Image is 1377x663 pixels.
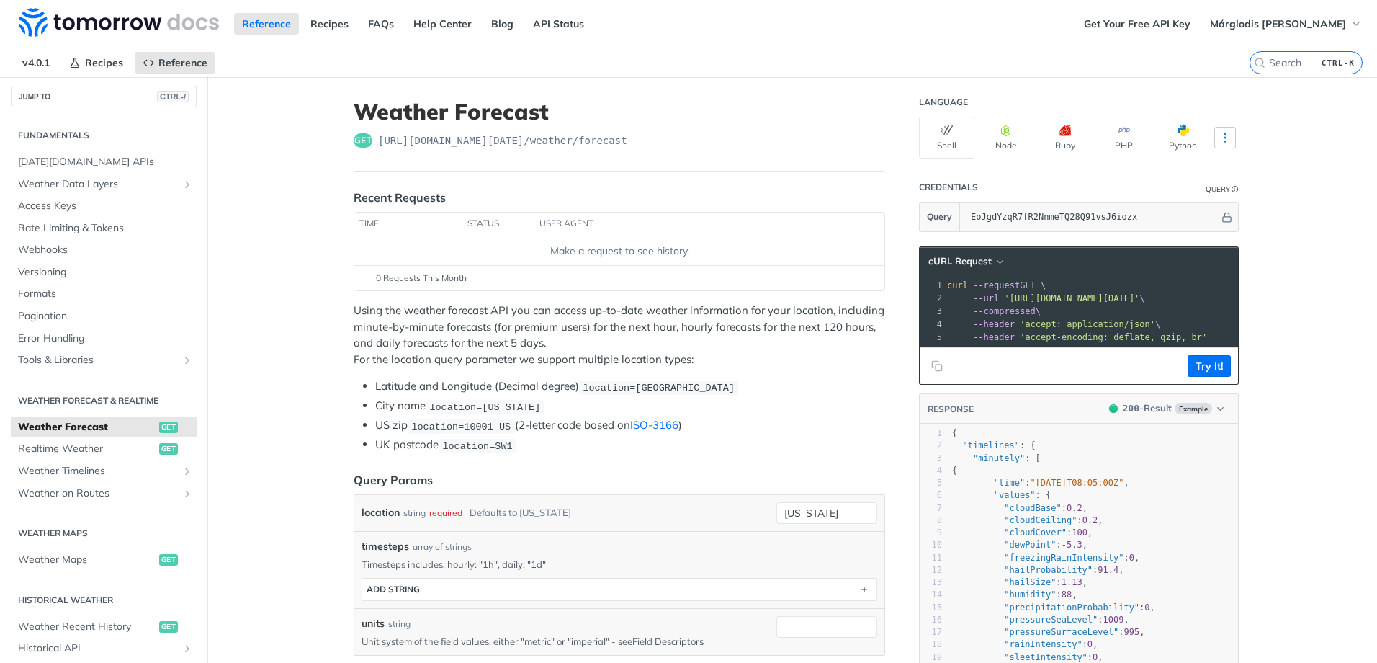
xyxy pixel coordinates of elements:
div: 13 [920,577,942,589]
span: : , [952,528,1093,538]
div: Defaults to [US_STATE] [470,502,571,523]
a: Blog [483,13,521,35]
p: Unit system of the field values, either "metric" or "imperial" - see [362,635,771,648]
span: Versioning [18,265,193,280]
span: 'accept-encoding: deflate, gzip, br' [1020,332,1207,342]
span: --request [973,280,1020,290]
div: 6 [920,489,942,502]
input: apikey [964,203,1219,231]
span: : , [952,553,1139,563]
span: \ [947,319,1160,329]
div: 10 [920,539,942,551]
label: location [362,502,400,523]
a: Pagination [11,306,197,327]
div: Credentials [919,182,978,193]
span: 0.2 [1082,515,1098,525]
a: API Status [525,13,592,35]
span: Tools & Libraries [18,353,178,368]
span: "cloudCover" [1004,528,1067,538]
button: Python [1155,117,1211,159]
a: Weather Mapsget [11,549,197,571]
div: 11 [920,552,942,564]
span: : , [952,615,1129,625]
a: Historical APIShow subpages for Historical API [11,638,197,659]
span: \ [947,293,1145,303]
a: Formats [11,283,197,305]
span: 1009 [1103,615,1124,625]
span: get [354,133,372,148]
span: "humidity" [1004,589,1056,600]
div: 2 [920,440,942,452]
span: location=SW1 [442,440,512,451]
span: 200 [1123,403,1139,414]
span: : , [952,627,1144,637]
a: [DATE][DOMAIN_NAME] APIs [11,151,197,173]
li: City name [375,398,885,414]
div: 2 [920,292,944,305]
span: "rainIntensity" [1004,639,1082,649]
div: 4 [920,318,944,331]
div: Query Params [354,471,433,489]
button: Node [978,117,1033,159]
span: [DATE][DOMAIN_NAME] APIs [18,155,193,169]
span: "freezingRainIntensity" [1004,553,1123,563]
a: Realtime Weatherget [11,438,197,460]
button: Shell [919,117,974,159]
button: Copy to clipboard [927,355,947,377]
span: "cloudCeiling" [1004,515,1077,525]
span: GET \ [947,280,1046,290]
span: : , [952,515,1103,525]
a: Access Keys [11,195,197,217]
div: Make a request to see history. [360,244,879,259]
div: 5 [920,331,944,344]
span: Weather Timelines [18,464,178,479]
span: : , [952,478,1129,488]
button: Hide [1219,210,1234,224]
span: : { [952,490,1051,500]
button: Márglodis [PERSON_NAME] [1202,13,1370,35]
span: : , [952,639,1098,649]
span: --url [973,293,999,303]
span: "time" [994,478,1025,488]
span: Realtime Weather [18,442,156,456]
div: 3 [920,453,942,465]
span: "sleetIntensity" [1004,652,1087,662]
button: Show subpages for Tools & Libraries [181,355,193,366]
div: required [429,502,462,523]
h2: Fundamentals [11,129,197,142]
span: https://api.tomorrow.io/v4/weather/forecast [378,133,627,148]
span: 0 [1087,639,1093,649]
span: 0 [1144,602,1149,613]
div: ADD string [367,584,420,595]
div: 8 [920,515,942,527]
span: 1.13 [1062,577,1082,587]
span: Weather Data Layers [18,177,178,192]
span: Webhooks [18,243,193,257]
li: UK postcode [375,437,885,453]
div: array of strings [413,540,472,553]
span: Márglodis [PERSON_NAME] [1210,17,1346,30]
span: - [1062,540,1067,550]
a: Reference [234,13,299,35]
span: get [159,621,178,633]
p: Timesteps includes: hourly: "1h", daily: "1d" [362,558,877,571]
a: Weather on RoutesShow subpages for Weather on Routes [11,483,197,504]
svg: More ellipsis [1219,131,1232,144]
div: 17 [920,626,942,638]
div: string [388,618,411,631]
th: time [354,213,462,236]
button: ADD string [362,579,876,600]
span: 995 [1123,627,1139,637]
span: "hailSize" [1004,577,1056,587]
span: v4.0.1 [14,52,58,74]
span: --compressed [973,306,1036,316]
img: Tomorrow.io Weather API Docs [19,8,219,37]
span: { [952,466,957,476]
a: Reference [135,52,215,74]
span: Pagination [18,309,193,324]
div: 1 [920,427,942,440]
span: 91.4 [1098,565,1118,575]
button: RESPONSE [927,402,974,417]
span: "cloudBase" [1004,503,1061,513]
span: { [952,428,957,438]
